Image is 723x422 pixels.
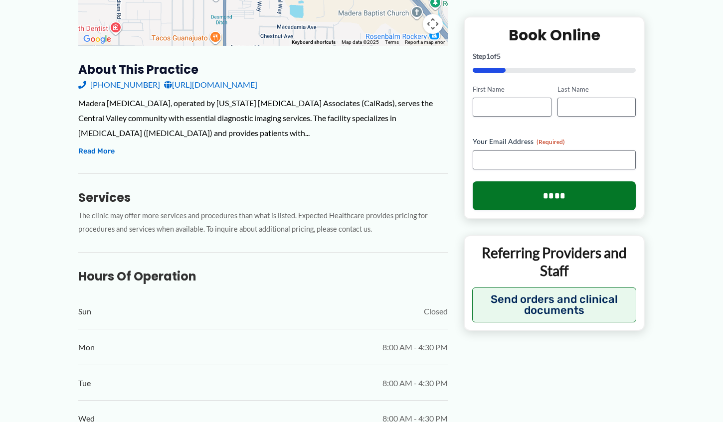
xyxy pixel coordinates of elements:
a: [URL][DOMAIN_NAME] [164,77,257,92]
span: 1 [486,51,490,60]
button: Send orders and clinical documents [472,287,636,322]
h3: About this practice [78,62,448,77]
button: Map camera controls [423,14,443,34]
span: Map data ©2025 [342,39,379,45]
label: Last Name [557,84,636,94]
label: First Name [473,84,551,94]
a: Open this area in Google Maps (opens a new window) [81,33,114,46]
span: 5 [497,51,501,60]
label: Your Email Address [473,137,636,146]
p: The clinic may offer more services and procedures than what is listed. Expected Healthcare provid... [78,209,448,236]
a: [PHONE_NUMBER] [78,77,160,92]
img: Google [81,33,114,46]
span: Sun [78,304,91,319]
span: Mon [78,340,95,355]
button: Read More [78,145,115,157]
span: 8:00 AM - 4:30 PM [382,340,448,355]
a: Report a map error [405,39,445,45]
span: Tue [78,376,91,391]
p: Referring Providers and Staff [472,244,636,280]
h2: Book Online [473,25,636,44]
span: (Required) [537,138,565,145]
span: Closed [424,304,448,319]
span: 8:00 AM - 4:30 PM [382,376,448,391]
a: Terms (opens in new tab) [385,39,399,45]
div: Madera [MEDICAL_DATA], operated by [US_STATE] [MEDICAL_DATA] Associates (CalRads), serves the Cen... [78,96,448,140]
button: Keyboard shortcuts [292,39,336,46]
h3: Services [78,190,448,205]
p: Step of [473,52,636,59]
h3: Hours of Operation [78,269,448,284]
